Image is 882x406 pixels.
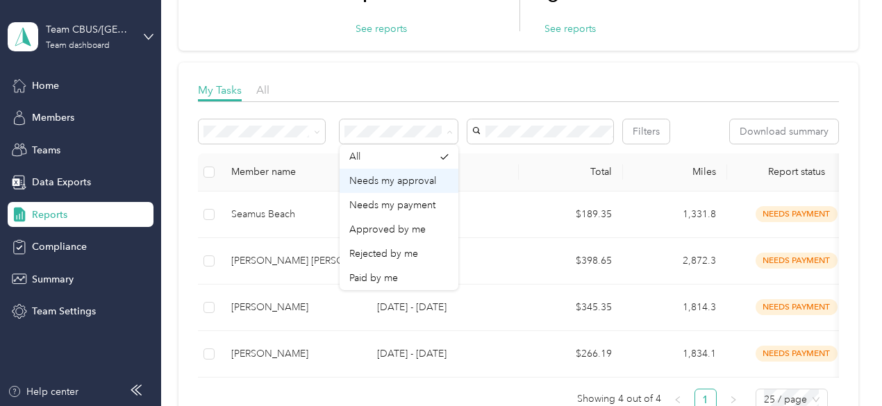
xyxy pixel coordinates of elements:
div: Team dashboard [46,42,110,50]
span: right [729,396,738,404]
button: See reports [356,22,407,36]
td: 2,872.3 [623,238,727,285]
span: Paid by me [349,272,398,284]
button: See reports [544,22,596,36]
td: $189.35 [519,192,623,238]
iframe: Everlance-gr Chat Button Frame [804,328,882,406]
span: Compliance [32,239,87,254]
div: Total [530,166,612,178]
span: needs payment [756,299,838,315]
span: Rejected by me [349,248,418,260]
button: Filters [623,119,669,144]
span: Teams [32,143,60,158]
div: Team CBUS/[GEOGRAPHIC_DATA] [46,22,133,37]
button: Help center [8,384,78,399]
td: $398.65 [519,238,623,285]
div: Seamus Beach [231,207,355,222]
div: Member name [231,166,355,178]
span: Reports [32,208,67,222]
span: Report status [738,166,855,178]
span: needs payment [756,206,838,222]
div: [PERSON_NAME] [PERSON_NAME] [231,253,355,269]
div: Miles [634,166,716,178]
span: Data Exports [32,175,91,189]
th: Member name [220,153,366,192]
td: $266.19 [519,331,623,378]
span: needs payment [756,346,838,362]
p: [DATE] - [DATE] [377,346,508,362]
span: All [349,151,360,162]
span: My Tasks [198,83,242,96]
td: 1,331.8 [623,192,727,238]
span: needs payment [756,253,838,269]
span: Needs my approval [349,175,436,187]
span: Approved by me [349,223,426,235]
span: Home [32,78,59,93]
p: [DATE] - [DATE] [377,300,508,315]
span: Needs my payment [349,199,435,211]
td: 1,814.3 [623,285,727,331]
button: Download summary [730,119,838,144]
span: All [256,83,269,96]
span: Members [32,110,74,125]
div: [PERSON_NAME] [231,346,355,362]
span: Summary [32,272,74,287]
td: 1,834.1 [623,331,727,378]
span: Team Settings [32,304,96,319]
span: left [674,396,682,404]
div: [PERSON_NAME] [231,300,355,315]
td: $345.35 [519,285,623,331]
